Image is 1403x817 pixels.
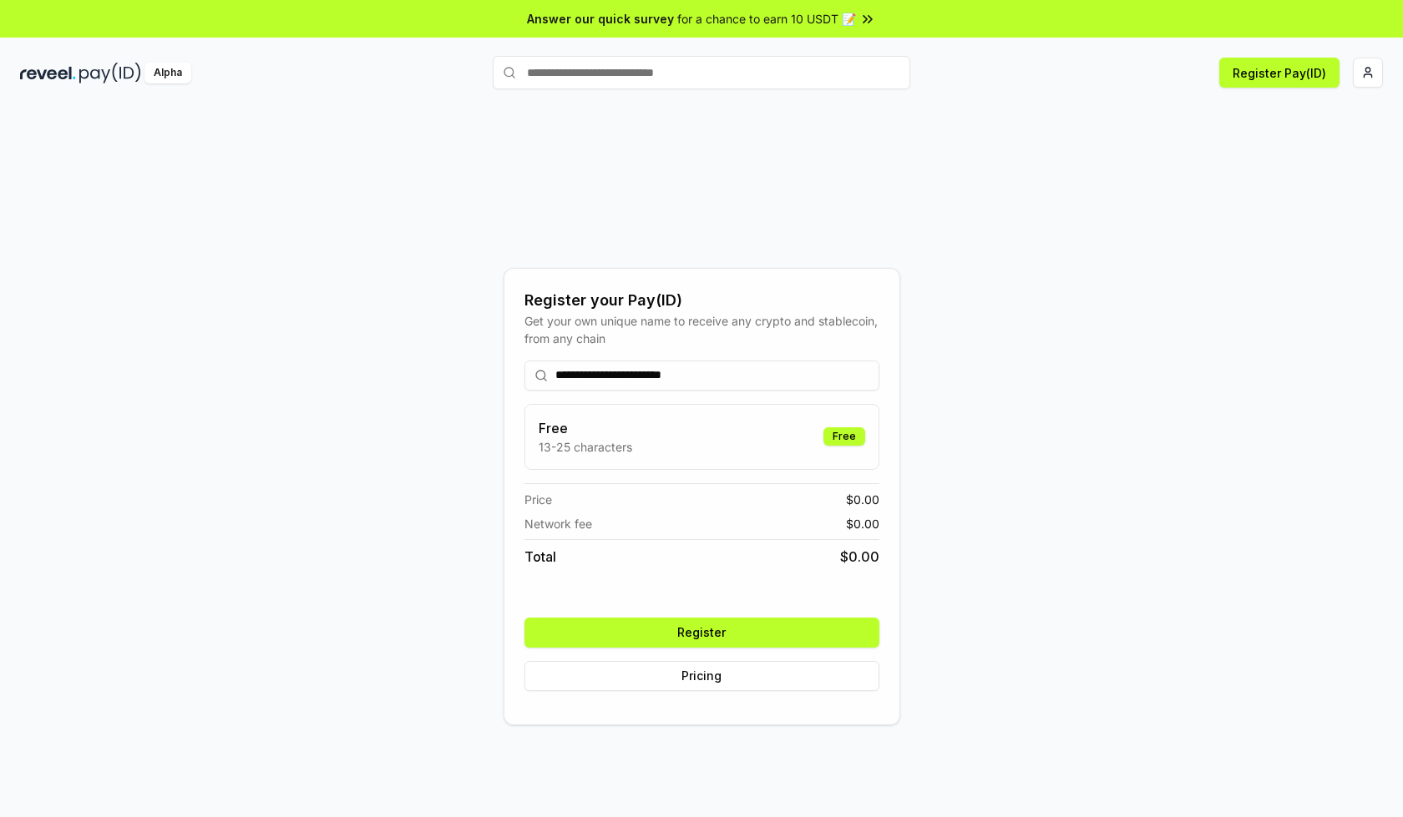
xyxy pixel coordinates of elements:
p: 13-25 characters [539,438,632,456]
span: Network fee [524,515,592,532]
button: Register [524,618,879,648]
span: Total [524,547,556,567]
img: pay_id [79,63,141,83]
img: reveel_dark [20,63,76,83]
span: for a chance to earn 10 USDT 📝 [677,10,856,28]
span: Price [524,491,552,508]
span: $ 0.00 [846,515,879,532]
span: Answer our quick survey [527,10,674,28]
h3: Free [539,418,632,438]
div: Free [823,427,865,446]
span: $ 0.00 [840,547,879,567]
button: Pricing [524,661,879,691]
span: $ 0.00 [846,491,879,508]
div: Register your Pay(ID) [524,289,879,312]
div: Get your own unique name to receive any crypto and stablecoin, from any chain [524,312,879,347]
button: Register Pay(ID) [1219,58,1340,88]
div: Alpha [144,63,191,83]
